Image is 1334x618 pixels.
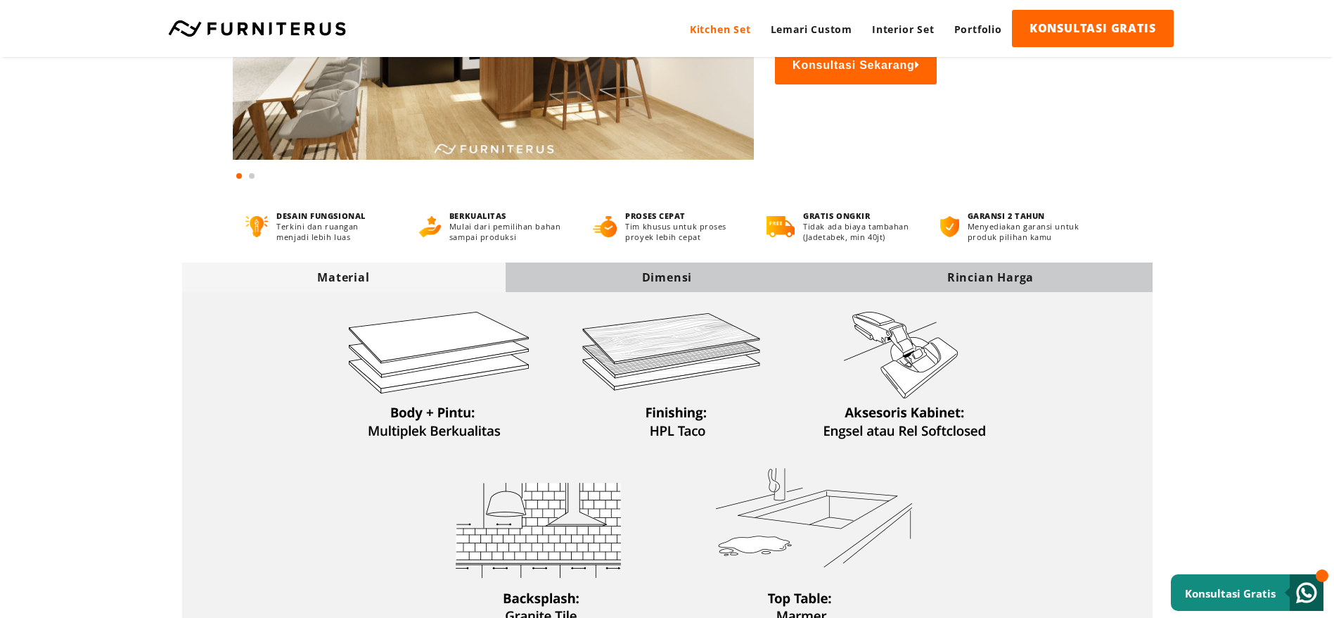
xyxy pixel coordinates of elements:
[1185,586,1276,600] small: Konsultasi Gratis
[761,10,862,49] a: Lemari Custom
[419,216,441,237] img: berkualitas.png
[449,210,567,221] h4: BERKUALITAS
[276,221,392,242] p: Terkini dan ruangan menjadi lebih luas
[680,10,761,49] a: Kitchen Set
[803,221,914,242] p: Tidak ada biaya tambahan (Jadetabek, min 40jt)
[1171,574,1323,611] a: Konsultasi Gratis
[940,216,958,237] img: bergaransi.png
[449,221,567,242] p: Mulai dari pemilihan bahan sampai produksi
[829,270,1153,285] div: Rincian Harga
[767,216,795,237] img: gratis-ongkir.png
[625,210,740,221] h4: PROSES CEPAT
[182,270,506,285] div: Material
[593,216,617,237] img: proses-cepat.png
[862,10,944,49] a: Interior Set
[803,210,914,221] h4: GRATIS ONGKIR
[1012,10,1174,47] a: KONSULTASI GRATIS
[944,10,1012,49] a: Portfolio
[276,210,392,221] h4: DESAIN FUNGSIONAL
[968,221,1089,242] p: Menyediakan garansi untuk produk pilihan kamu
[506,270,829,285] div: Dimensi
[625,221,740,242] p: Tim khusus untuk proses proyek lebih cepat
[775,46,937,84] button: Konsultasi Sekarang
[245,216,269,237] img: desain-fungsional.png
[968,210,1089,221] h4: GARANSI 2 TAHUN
